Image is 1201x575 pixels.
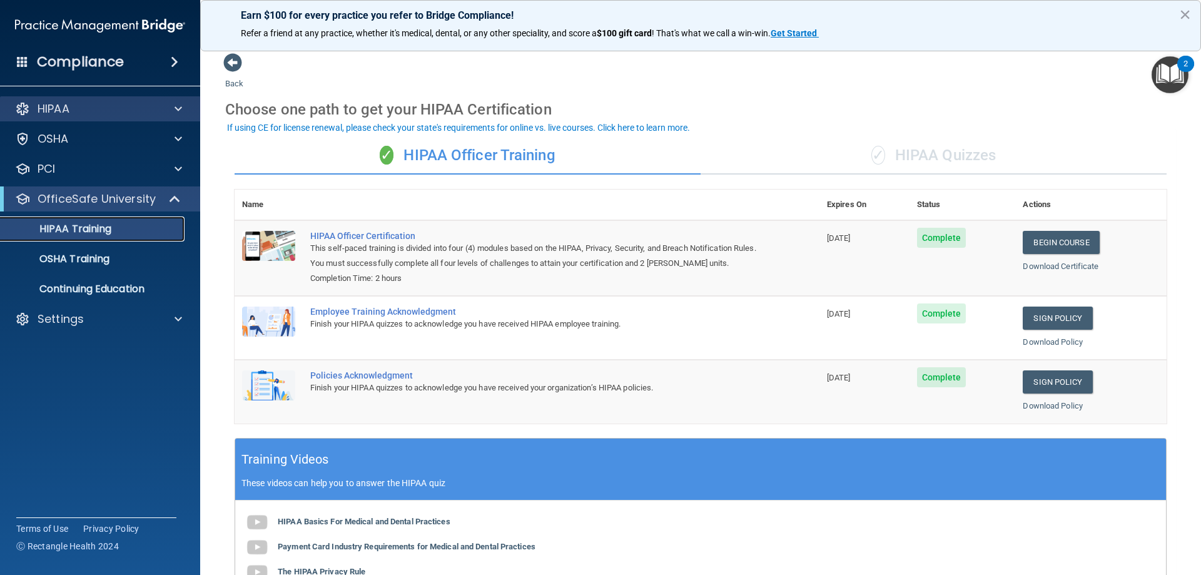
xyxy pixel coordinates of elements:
[771,28,817,38] strong: Get Started
[1023,231,1099,254] a: Begin Course
[227,123,690,132] div: If using CE for license renewal, please check your state's requirements for online vs. live cours...
[235,137,701,175] div: HIPAA Officer Training
[8,253,109,265] p: OSHA Training
[1023,370,1092,394] a: Sign Policy
[15,101,182,116] a: HIPAA
[597,28,652,38] strong: $100 gift card
[310,317,757,332] div: Finish your HIPAA quizzes to acknowledge you have received HIPAA employee training.
[38,161,55,176] p: PCI
[37,53,124,71] h4: Compliance
[652,28,771,38] span: ! That's what we call a win-win.
[8,223,111,235] p: HIPAA Training
[310,380,757,395] div: Finish your HIPAA quizzes to acknowledge you have received your organization’s HIPAA policies.
[827,233,851,243] span: [DATE]
[15,312,182,327] a: Settings
[871,146,885,165] span: ✓
[310,370,757,380] div: Policies Acknowledgment
[278,517,450,526] b: HIPAA Basics For Medical and Dental Practices
[701,137,1167,175] div: HIPAA Quizzes
[827,373,851,382] span: [DATE]
[310,241,757,271] div: This self-paced training is divided into four (4) modules based on the HIPAA, Privacy, Security, ...
[771,28,819,38] a: Get Started
[245,535,270,560] img: gray_youtube_icon.38fcd6cc.png
[245,510,270,535] img: gray_youtube_icon.38fcd6cc.png
[827,309,851,318] span: [DATE]
[1183,64,1188,80] div: 2
[310,271,757,286] div: Completion Time: 2 hours
[38,101,69,116] p: HIPAA
[1023,337,1083,347] a: Download Policy
[225,91,1176,128] div: Choose one path to get your HIPAA Certification
[310,307,757,317] div: Employee Training Acknowledgment
[241,28,597,38] span: Refer a friend at any practice, whether it's medical, dental, or any other speciality, and score a
[380,146,393,165] span: ✓
[241,478,1160,488] p: These videos can help you to answer the HIPAA quiz
[15,13,185,38] img: PMB logo
[8,283,179,295] p: Continuing Education
[1152,56,1188,93] button: Open Resource Center, 2 new notifications
[38,312,84,327] p: Settings
[241,449,329,471] h5: Training Videos
[38,191,156,206] p: OfficeSafe University
[917,303,966,323] span: Complete
[241,9,1160,21] p: Earn $100 for every practice you refer to Bridge Compliance!
[16,540,119,552] span: Ⓒ Rectangle Health 2024
[1179,4,1191,24] button: Close
[278,542,535,551] b: Payment Card Industry Requirements for Medical and Dental Practices
[225,121,692,134] button: If using CE for license renewal, please check your state's requirements for online vs. live cours...
[83,522,139,535] a: Privacy Policy
[917,228,966,248] span: Complete
[15,131,182,146] a: OSHA
[1023,307,1092,330] a: Sign Policy
[819,190,910,220] th: Expires On
[235,190,303,220] th: Name
[15,161,182,176] a: PCI
[225,64,243,88] a: Back
[16,522,68,535] a: Terms of Use
[1023,262,1098,271] a: Download Certificate
[1015,190,1167,220] th: Actions
[1023,401,1083,410] a: Download Policy
[38,131,69,146] p: OSHA
[917,367,966,387] span: Complete
[15,191,181,206] a: OfficeSafe University
[910,190,1016,220] th: Status
[310,231,757,241] a: HIPAA Officer Certification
